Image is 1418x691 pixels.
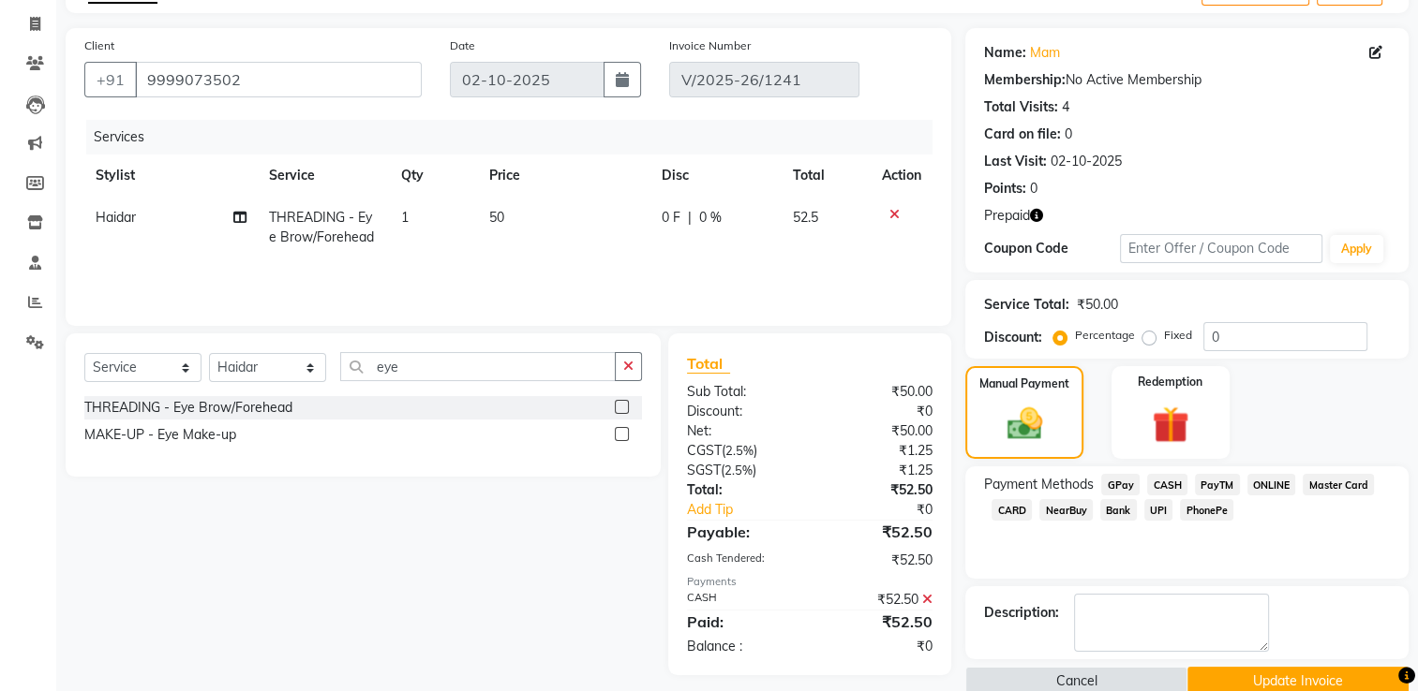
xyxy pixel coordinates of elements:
[1138,374,1202,390] label: Redemption
[984,43,1026,63] div: Name:
[984,239,1119,258] div: Coupon Code
[673,480,810,500] div: Total:
[810,480,947,500] div: ₹52.50
[1164,327,1192,344] label: Fixed
[390,154,478,197] th: Qty
[135,62,422,97] input: Search by Name/Mobile/Email/Code
[984,97,1058,117] div: Total Visits:
[673,461,810,480] div: ( )
[669,37,751,54] label: Invoice Number
[673,421,810,441] div: Net:
[810,521,947,543] div: ₹52.50
[1101,474,1140,495] span: GPay
[662,208,680,228] span: 0 F
[699,208,722,228] span: 0 %
[810,637,947,656] div: ₹0
[1147,474,1187,495] span: CASH
[687,462,721,478] span: SGST
[1141,402,1201,448] img: _gift.svg
[996,404,1053,444] img: _cash.svg
[1051,152,1122,171] div: 02-10-2025
[673,500,832,520] a: Add Tip
[84,37,114,54] label: Client
[687,442,722,459] span: CGST
[810,382,947,402] div: ₹50.00
[673,590,810,610] div: CASH
[810,551,947,570] div: ₹52.50
[984,70,1390,90] div: No Active Membership
[984,475,1094,494] span: Payment Methods
[673,402,810,421] div: Discount:
[1195,474,1240,495] span: PayTM
[673,382,810,402] div: Sub Total:
[984,206,1030,226] span: Prepaid
[84,425,236,445] div: MAKE-UP - Eye Make-up
[1075,327,1135,344] label: Percentage
[1303,474,1374,495] span: Master Card
[673,551,810,570] div: Cash Tendered:
[688,208,692,228] span: |
[810,402,947,421] div: ₹0
[984,295,1069,315] div: Service Total:
[1030,179,1037,198] div: 0
[871,154,933,197] th: Action
[1065,125,1072,144] div: 0
[1030,43,1060,63] a: Mam
[984,152,1047,171] div: Last Visit:
[724,463,753,478] span: 2.5%
[725,443,754,458] span: 2.5%
[782,154,871,197] th: Total
[673,637,810,656] div: Balance :
[340,352,616,381] input: Search or Scan
[687,574,933,590] div: Payments
[1120,234,1322,263] input: Enter Offer / Coupon Code
[84,154,258,197] th: Stylist
[1330,235,1383,263] button: Apply
[673,610,810,633] div: Paid:
[1077,295,1118,315] div: ₹50.00
[810,610,947,633] div: ₹52.50
[84,398,292,418] div: THREADING - Eye Brow/Forehead
[1247,474,1296,495] span: ONLINE
[793,209,818,226] span: 52.5
[489,209,504,226] span: 50
[687,354,730,374] span: Total
[984,328,1042,347] div: Discount:
[673,441,810,461] div: ( )
[1144,499,1173,521] span: UPI
[84,62,137,97] button: +91
[258,154,390,197] th: Service
[269,209,374,245] span: THREADING - Eye Brow/Forehead
[833,500,948,520] div: ₹0
[450,37,475,54] label: Date
[984,125,1061,144] div: Card on file:
[810,421,947,441] div: ₹50.00
[979,375,1069,392] label: Manual Payment
[401,209,409,226] span: 1
[1180,499,1233,521] span: PhonePe
[1062,97,1069,117] div: 4
[86,120,947,154] div: Services
[1100,499,1137,521] span: Bank
[96,209,136,226] span: Haidar
[478,154,650,197] th: Price
[810,461,947,480] div: ₹1.25
[992,499,1032,521] span: CARD
[984,179,1026,198] div: Points:
[984,603,1059,623] div: Description:
[673,521,810,543] div: Payable:
[650,154,782,197] th: Disc
[984,70,1066,90] div: Membership:
[810,441,947,461] div: ₹1.25
[810,590,947,610] div: ₹52.50
[1039,499,1093,521] span: NearBuy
